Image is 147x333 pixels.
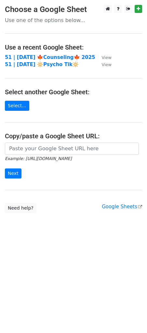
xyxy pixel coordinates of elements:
input: Next [5,168,21,178]
h4: Select another Google Sheet: [5,88,142,96]
a: Need help? [5,203,36,213]
h4: Copy/paste a Google Sheet URL: [5,132,142,140]
input: Paste your Google Sheet URL here [5,143,139,155]
a: 51 | [DATE] 🍁Counseling🍁 2025 [5,54,95,60]
a: 51 | [DATE] 🔆Psycho Tik🔆 [5,62,79,67]
a: View [95,54,112,60]
small: View [102,55,112,60]
a: View [95,62,112,67]
p: Use one of the options below... [5,17,142,24]
h4: Use a recent Google Sheet: [5,43,142,51]
small: View [102,62,112,67]
a: Select... [5,101,29,111]
small: Example: [URL][DOMAIN_NAME] [5,156,72,161]
h3: Choose a Google Sheet [5,5,142,14]
a: Google Sheets [102,204,142,210]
